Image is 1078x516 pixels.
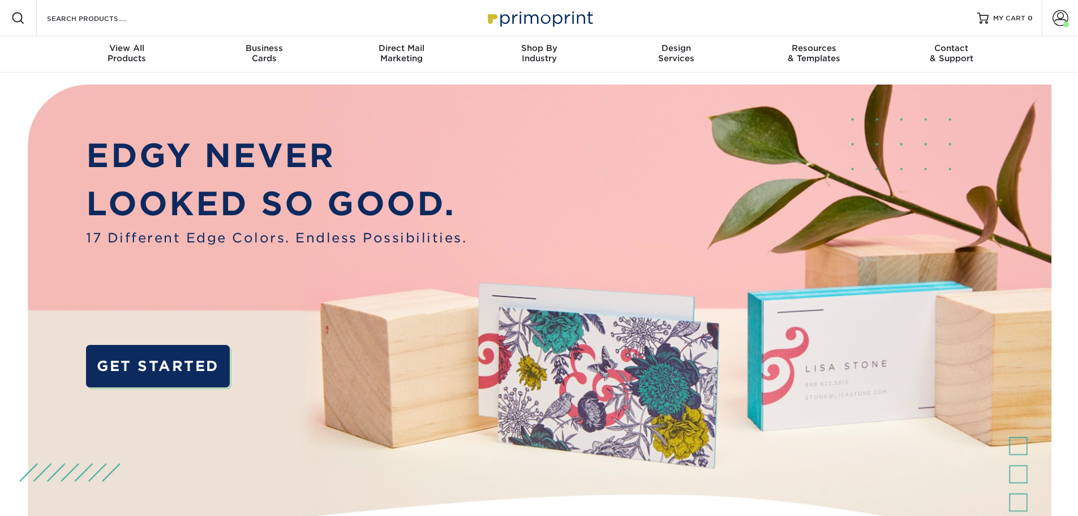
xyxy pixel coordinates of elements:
span: Contact [883,43,1020,53]
a: Contact& Support [883,36,1020,73]
input: SEARCH PRODUCTS..... [46,11,156,25]
span: View All [58,43,196,53]
a: BusinessCards [195,36,333,73]
span: 0 [1028,14,1033,22]
span: Business [195,43,333,53]
a: Resources& Templates [745,36,883,73]
p: EDGY NEVER [86,131,467,180]
div: & Templates [745,43,883,63]
p: LOOKED SO GOOD. [86,180,467,228]
div: Marketing [333,43,470,63]
div: Products [58,43,196,63]
div: & Support [883,43,1020,63]
div: Services [608,43,745,63]
span: MY CART [993,14,1025,23]
a: Direct MailMarketing [333,36,470,73]
a: Shop ByIndustry [470,36,608,73]
div: Cards [195,43,333,63]
a: DesignServices [608,36,745,73]
a: GET STARTED [86,345,229,387]
img: Primoprint [483,6,596,30]
div: Industry [470,43,608,63]
span: Shop By [470,43,608,53]
span: Design [608,43,745,53]
a: View AllProducts [58,36,196,73]
span: Direct Mail [333,43,470,53]
span: 17 Different Edge Colors. Endless Possibilities. [86,228,467,248]
span: Resources [745,43,883,53]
